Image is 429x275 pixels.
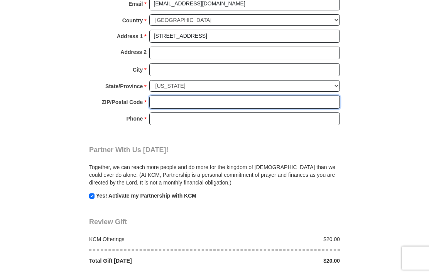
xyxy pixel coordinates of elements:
div: $20.00 [214,235,344,243]
strong: Address 2 [120,47,147,57]
p: Together, we can reach more people and do more for the kingdom of [DEMOGRAPHIC_DATA] than we coul... [89,163,340,186]
div: Total Gift [DATE] [85,257,215,265]
span: Partner With Us [DATE]! [89,146,169,154]
strong: Country [122,15,143,26]
span: Review Gift [89,218,127,226]
strong: ZIP/Postal Code [102,97,143,107]
strong: Yes! Activate my Partnership with KCM [96,193,196,199]
div: $20.00 [214,257,344,265]
strong: Address 1 [117,31,143,42]
strong: State/Province [105,81,143,92]
strong: City [133,64,143,75]
strong: Phone [127,113,143,124]
div: KCM Offerings [85,235,215,243]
